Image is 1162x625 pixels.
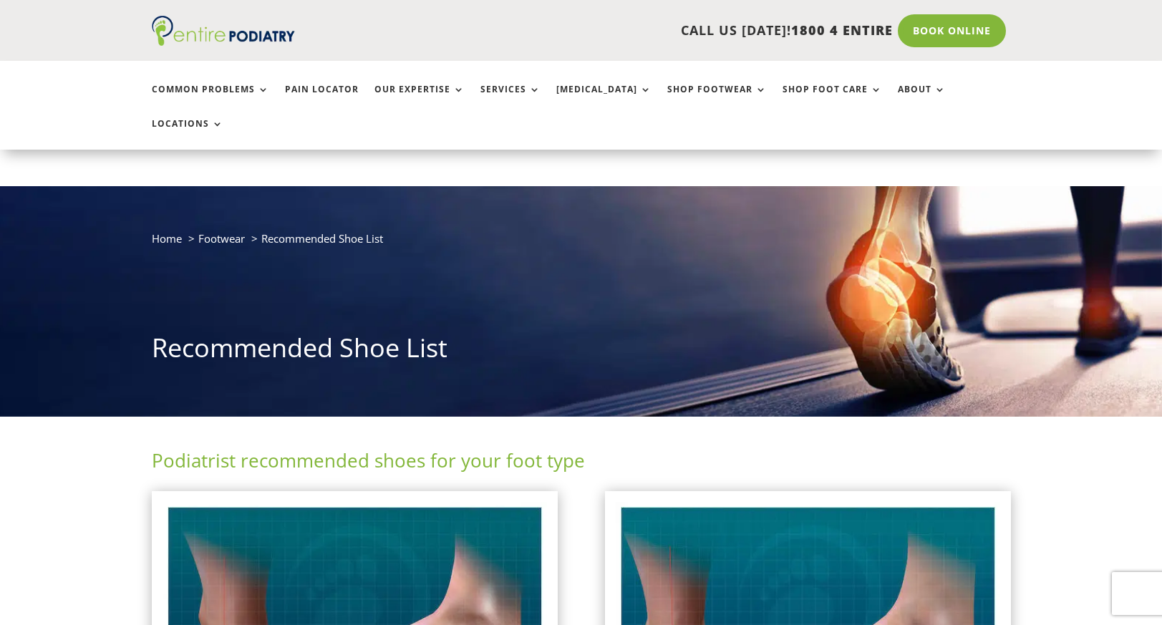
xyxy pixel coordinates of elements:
h2: Podiatrist recommended shoes for your foot type [152,447,1011,480]
nav: breadcrumb [152,229,1011,258]
a: Entire Podiatry [152,34,295,49]
a: Our Expertise [374,84,465,115]
h1: Recommended Shoe List [152,330,1011,373]
a: [MEDICAL_DATA] [556,84,652,115]
a: Common Problems [152,84,269,115]
a: Locations [152,119,223,150]
a: Pain Locator [285,84,359,115]
img: logo (1) [152,16,295,46]
a: Services [480,84,541,115]
span: Recommended Shoe List [261,231,383,246]
p: CALL US [DATE]! [350,21,893,40]
a: Shop Footwear [667,84,767,115]
a: Home [152,231,182,246]
a: Shop Foot Care [783,84,882,115]
a: Footwear [198,231,245,246]
a: About [898,84,946,115]
a: Book Online [898,14,1006,47]
span: 1800 4 ENTIRE [791,21,893,39]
